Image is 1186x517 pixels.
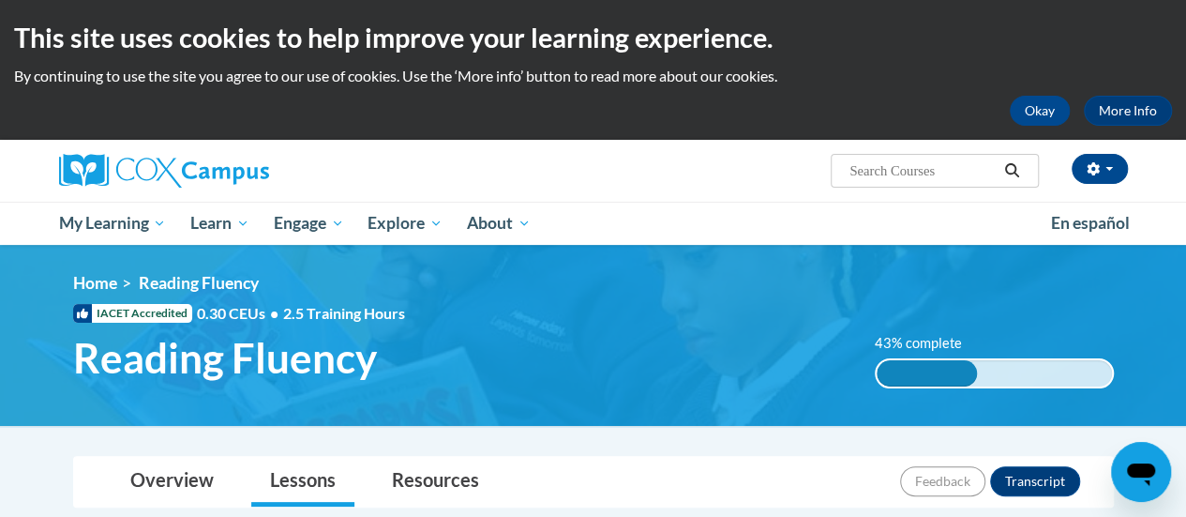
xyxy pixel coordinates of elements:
iframe: Button to launch messaging window [1111,442,1171,502]
span: About [467,212,531,235]
a: Cox Campus [59,154,397,188]
a: Engage [262,202,356,245]
button: Transcript [990,466,1080,496]
button: Okay [1010,96,1070,126]
a: More Info [1084,96,1172,126]
button: Feedback [900,466,985,496]
a: Resources [373,457,498,507]
h2: This site uses cookies to help improve your learning experience. [14,19,1172,56]
span: Reading Fluency [73,333,377,383]
p: By continuing to use the site you agree to our use of cookies. Use the ‘More info’ button to read... [14,66,1172,86]
span: My Learning [58,212,166,235]
a: My Learning [47,202,179,245]
span: • [270,304,278,322]
img: Cox Campus [59,154,269,188]
span: Learn [190,212,249,235]
a: Learn [178,202,262,245]
a: Overview [112,457,233,507]
span: 2.5 Training Hours [283,304,405,322]
label: 43% complete [875,333,983,354]
span: IACET Accredited [73,304,192,323]
span: Reading Fluency [139,273,259,293]
span: En español [1051,213,1130,233]
a: Lessons [251,457,354,507]
span: Engage [274,212,344,235]
input: Search Courses [848,160,998,182]
div: Main menu [45,202,1142,245]
div: 43% complete [877,360,978,387]
button: Account Settings [1072,154,1128,184]
a: About [455,202,543,245]
a: Explore [355,202,455,245]
a: En español [1039,204,1142,243]
span: 0.30 CEUs [197,303,283,324]
span: Explore [368,212,443,235]
button: Search [998,160,1026,182]
a: Home [73,273,117,293]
